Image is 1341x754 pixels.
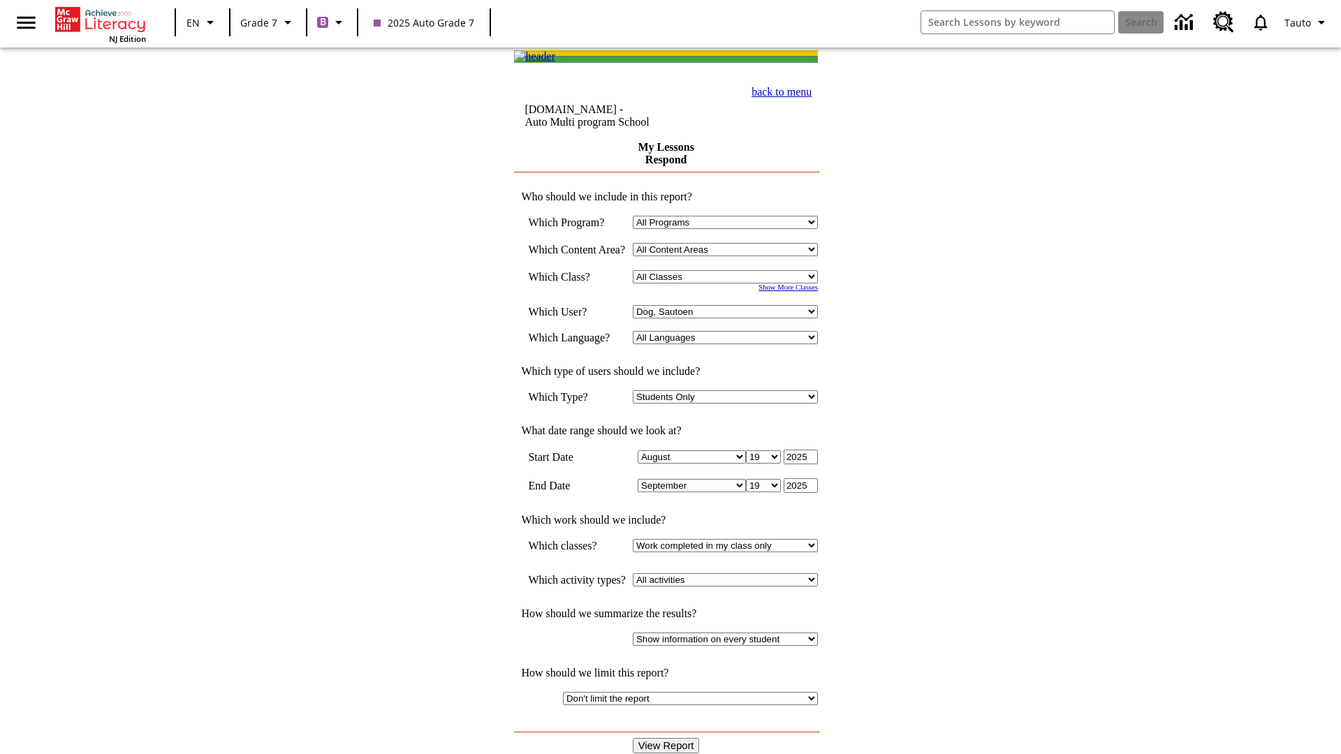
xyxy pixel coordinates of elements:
[514,424,818,437] td: What date range should we look at?
[1284,15,1311,30] span: Tauto
[374,15,474,30] span: 2025 Auto Grade 7
[514,667,818,679] td: How should we limit this report?
[235,10,302,35] button: Grade: Grade 7, Select a grade
[633,738,700,753] input: View Report
[528,478,626,493] td: End Date
[525,103,702,128] td: [DOMAIN_NAME] -
[528,331,626,344] td: Which Language?
[1279,10,1335,35] button: Profile/Settings
[759,283,818,291] a: Show More Classes
[240,15,277,30] span: Grade 7
[180,10,225,35] button: Language: EN, Select a language
[514,365,818,378] td: Which type of users should we include?
[528,450,626,464] td: Start Date
[514,607,818,620] td: How should we summarize the results?
[528,539,626,552] td: Which classes?
[638,141,694,165] a: My Lessons Respond
[528,305,626,318] td: Which User?
[514,514,818,526] td: Which work should we include?
[514,191,818,203] td: Who should we include in this report?
[525,116,649,128] nobr: Auto Multi program School
[528,390,626,404] td: Which Type?
[921,11,1114,34] input: search field
[55,4,146,44] div: Home
[514,50,555,63] img: header
[528,244,625,256] nobr: Which Content Area?
[1243,4,1279,40] a: Notifications
[752,86,812,98] a: back to menu
[1166,3,1205,42] a: Data Center
[109,34,146,44] span: NJ Edition
[312,10,353,35] button: Boost Class color is purple. Change class color
[6,2,47,43] button: Open side menu
[528,216,626,229] td: Which Program?
[320,13,326,31] span: B
[1205,3,1243,41] a: Resource Center, Will open in new tab
[528,270,626,283] td: Which Class?
[186,15,200,30] span: EN
[528,573,626,586] td: Which activity types?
